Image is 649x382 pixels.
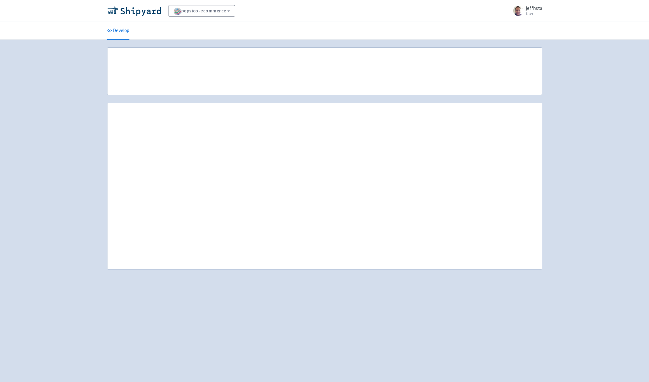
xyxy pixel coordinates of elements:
[107,6,161,16] img: Shipyard logo
[526,5,542,11] span: jeffhsta
[107,22,129,40] a: Develop
[169,5,235,17] a: pepsico-ecommerce
[509,6,542,16] a: jeffhsta User
[526,12,542,16] small: User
